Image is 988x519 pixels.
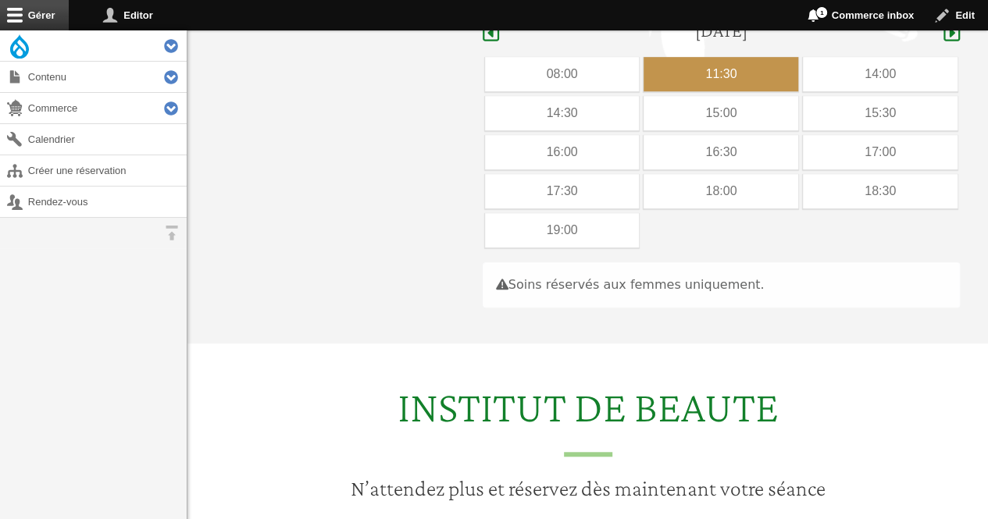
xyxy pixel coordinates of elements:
button: Orientation horizontale [156,218,187,248]
div: 17:30 [485,174,640,208]
div: 08:00 [485,57,640,91]
div: 19:00 [485,213,640,247]
div: 16:30 [644,135,798,169]
div: 18:00 [644,174,798,208]
h4: [DATE] [695,20,747,42]
span: 1 [815,6,828,19]
h2: INSTITUT DE BEAUTE [197,381,979,457]
div: 16:00 [485,135,640,169]
div: 18:30 [803,174,958,208]
div: 15:30 [803,96,958,130]
div: Soins réservés aux femmes uniquement. [483,262,960,307]
div: 17:00 [803,135,958,169]
h3: N’attendez plus et réservez dès maintenant votre séance [197,475,979,502]
div: 11:30 [644,57,798,91]
div: 14:00 [803,57,958,91]
div: 14:30 [485,96,640,130]
div: 15:00 [644,96,798,130]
